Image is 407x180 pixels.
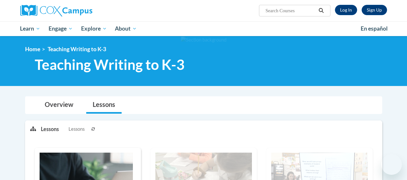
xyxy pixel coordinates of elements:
[356,22,392,35] a: En español
[41,126,59,133] p: Lessons
[335,5,357,15] a: Log In
[16,21,45,36] a: Learn
[81,25,107,33] span: Explore
[15,21,392,36] div: Main menu
[111,21,141,36] a: About
[361,25,388,32] span: En español
[20,5,92,16] img: Cox Campus
[69,126,85,133] span: Lessons
[77,21,111,36] a: Explore
[44,21,77,36] a: Engage
[115,25,137,33] span: About
[316,7,326,14] button: Search
[181,36,227,43] img: Section background
[265,7,316,14] input: Search Courses
[35,56,185,73] span: Teaching Writing to K-3
[48,46,106,52] span: Teaching Writing to K-3
[20,5,136,16] a: Cox Campus
[20,25,40,33] span: Learn
[49,25,73,33] span: Engage
[86,97,122,114] a: Lessons
[25,46,40,52] a: Home
[381,154,402,175] iframe: Button to launch messaging window
[38,97,80,114] a: Overview
[362,5,387,15] a: Register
